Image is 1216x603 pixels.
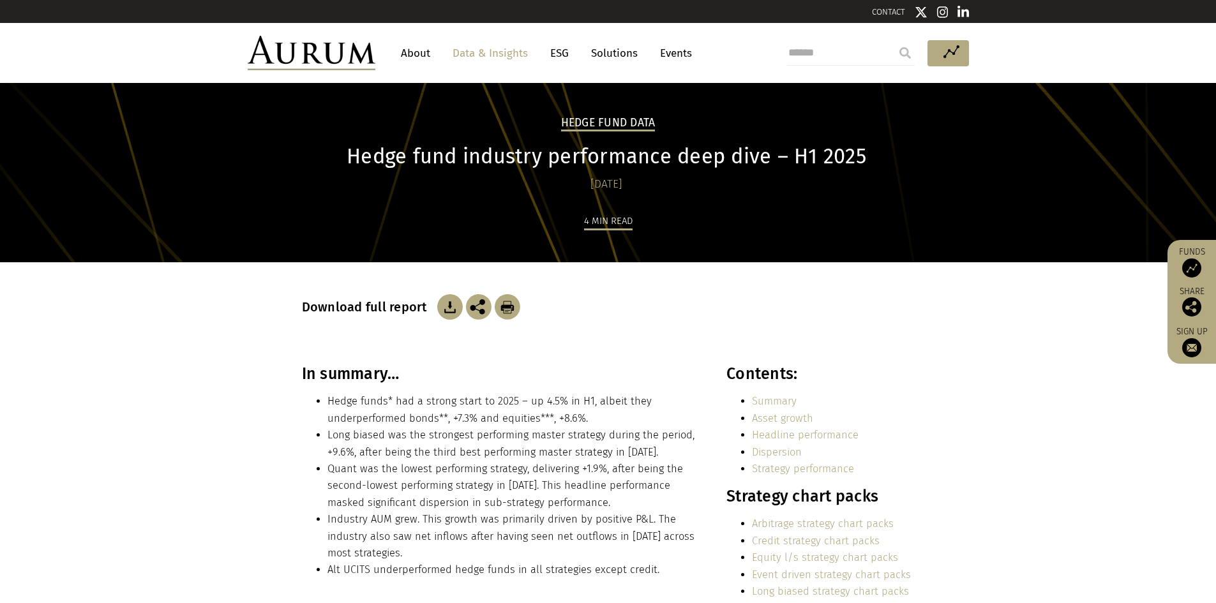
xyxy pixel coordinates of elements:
[752,569,911,581] a: Event driven strategy chart packs
[752,429,859,441] a: Headline performance
[752,551,898,563] a: Equity l/s strategy chart packs
[1182,258,1201,278] img: Access Funds
[466,294,492,320] img: Share this post
[495,294,520,320] img: Download Article
[752,585,909,597] a: Long biased strategy chart packs
[302,175,912,193] div: [DATE]
[302,299,434,315] h3: Download full report
[561,116,656,131] h2: Hedge Fund Data
[915,6,927,19] img: Twitter icon
[327,461,699,511] li: Quant was the lowest performing strategy, delivering +1.9%, after being the second-lowest perform...
[937,6,949,19] img: Instagram icon
[327,562,699,578] li: Alt UCITS underperformed hedge funds in all strategies except credit.
[446,41,534,65] a: Data & Insights
[327,511,699,562] li: Industry AUM grew. This growth was primarily driven by positive P&L. The industry also saw net in...
[752,446,802,458] a: Dispersion
[892,40,918,66] input: Submit
[872,7,905,17] a: CONTACT
[302,144,912,169] h1: Hedge fund industry performance deep dive – H1 2025
[1174,287,1210,316] div: Share
[584,213,633,230] div: 4 min read
[394,41,437,65] a: About
[752,412,813,424] a: Asset growth
[752,463,854,475] a: Strategy performance
[248,36,375,70] img: Aurum
[1174,326,1210,357] a: Sign up
[327,427,699,461] li: Long biased was the strongest performing master strategy during the period, +9.6%, after being th...
[544,41,575,65] a: ESG
[585,41,644,65] a: Solutions
[437,294,463,320] img: Download Article
[752,395,797,407] a: Summary
[752,517,894,530] a: Arbitrage strategy chart packs
[726,364,911,383] h3: Contents:
[1174,246,1210,278] a: Funds
[327,393,699,427] li: Hedge funds* had a strong start to 2025 – up 4.5% in H1, albeit they underperformed bonds**, +7.3...
[957,6,969,19] img: Linkedin icon
[726,487,911,506] h3: Strategy chart packs
[1182,338,1201,357] img: Sign up to our newsletter
[1182,297,1201,316] img: Share this post
[302,364,699,383] h3: In summary…
[654,41,692,65] a: Events
[752,535,880,547] a: Credit strategy chart packs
